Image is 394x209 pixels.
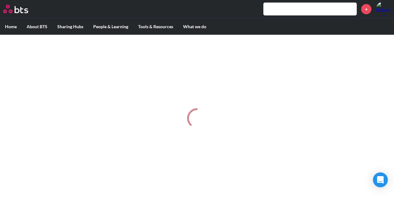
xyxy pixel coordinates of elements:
[376,2,391,16] img: Roberto Burigo
[373,172,388,187] div: Open Intercom Messenger
[3,5,40,13] a: Go home
[133,19,178,35] label: Tools & Resources
[52,19,88,35] label: Sharing Hubs
[3,5,28,13] img: BTS Logo
[22,19,52,35] label: About BTS
[88,19,133,35] label: People & Learning
[361,4,371,14] a: +
[376,2,391,16] a: Profile
[178,19,211,35] label: What we do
